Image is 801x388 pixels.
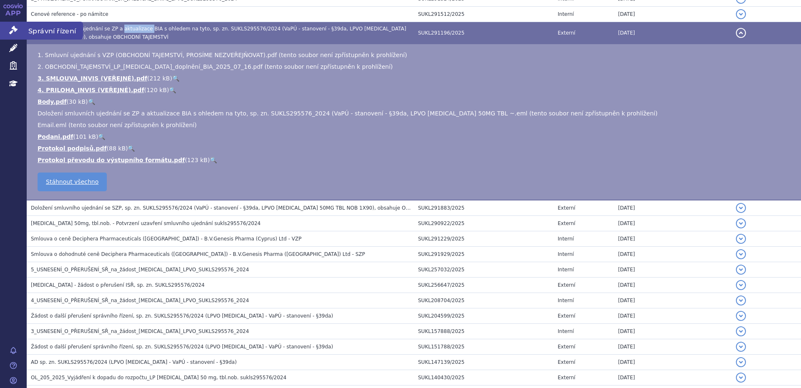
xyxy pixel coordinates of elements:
li: ( ) [38,156,793,164]
td: SUKL291512/2025 [414,7,554,22]
td: SUKL291229/2025 [414,231,554,247]
td: [DATE] [614,355,732,370]
span: Interní [558,328,574,334]
td: SUKL157888/2025 [414,324,554,339]
span: 4_USNESENÍ_O_PŘERUŠENÍ_SŘ_na_žádost_QINLOCK_LPVO_SUKLS295576_2024 [31,298,249,303]
span: Externí [558,220,575,226]
span: Doložení smluvního ujednání se SZP, sp. zn. SUKLS295576/2024 (VaPÚ - stanovení - §39da, LPVO QINL... [31,205,457,211]
a: 🔍 [128,145,135,152]
a: 🔍 [172,75,179,82]
button: detail [736,234,746,244]
a: Podani.pdf [38,133,73,140]
span: AD sp. zn. SUKLS295576/2024 (LPVO Qinlock - VaPÚ - stanovení - §39da) [31,359,237,365]
a: 🔍 [98,133,105,140]
td: SUKL147139/2025 [414,355,554,370]
td: [DATE] [614,200,732,216]
button: detail [736,9,746,19]
td: [DATE] [614,308,732,324]
li: ( ) [38,133,793,141]
a: 🔍 [169,87,176,93]
span: QINLOCK 50mg, tbl.nob. - Potvrzení uzavření smluvního ujednání sukls295576/2024 [31,220,261,226]
td: SUKL291196/2025 [414,22,554,44]
td: SUKL140430/2025 [414,370,554,385]
span: 30 kB [69,98,86,105]
td: [DATE] [614,324,732,339]
td: [DATE] [614,231,732,247]
button: detail [736,203,746,213]
td: SUKL204599/2025 [414,308,554,324]
span: Externí [558,205,575,211]
span: Interní [558,11,574,17]
span: Externí [558,344,575,350]
a: Protokol převodu do výstupního formátu.pdf [38,157,185,163]
span: Interní [558,236,574,242]
span: 88 kB [109,145,126,152]
td: SUKL256647/2025 [414,278,554,293]
span: Interní [558,267,574,273]
button: detail [736,357,746,367]
td: [DATE] [614,293,732,308]
td: [DATE] [614,339,732,355]
span: Doložení smluvních ujednání se ZP a aktualizace BIA s ohledem na tyto, sp. zn. SUKLS295576_2024 (... [38,110,657,117]
li: ( ) [38,98,793,106]
span: Žádost o další přerušení správního řízení, sp. zn. SUKLS295576/2024 (LPVO Qinlock - VaPÚ - stanov... [31,344,333,350]
li: ( ) [38,86,793,94]
td: [DATE] [614,7,732,22]
span: Doložení smluvních ujednání se ZP a aktualizace BIA s ohledem na tyto, sp. zn. SUKLS295576/2024 (... [31,26,406,40]
span: 101 kB [76,133,96,140]
a: Stáhnout všechno [38,173,107,191]
span: Externí [558,375,575,380]
td: [DATE] [614,370,732,385]
a: 🔍 [88,98,95,105]
span: Interní [558,298,574,303]
button: detail [736,342,746,352]
button: detail [736,295,746,305]
a: 4. PRILOHA_INVIS (VEŘEJNÉ).pdf [38,87,144,93]
span: Externí [558,30,575,36]
span: 212 kB [149,75,170,82]
a: Body.pdf [38,98,67,105]
span: Qinlock - žádost o přerušení ISŘ, sp. zn. SUKLS295576/2024 [31,282,204,288]
button: detail [736,265,746,275]
button: detail [736,326,746,336]
span: Smlouva o dohodnuté ceně Deciphera Pharmaceuticals (Netherlands) - B.V.Genesis Pharma (Cyprus) Lt... [31,251,365,257]
td: SUKL291929/2025 [414,247,554,262]
td: [DATE] [614,216,732,231]
span: OL_205_2025_Vyjádření k dopadu do rozpočtu_LP QINLOCK 50 mg, tbl.nob. sukls295576/2024 [31,375,287,380]
span: Interní [558,251,574,257]
td: SUKL290922/2025 [414,216,554,231]
span: 1. Smluvní ujednání s VZP (OBCHODNÍ TAJEMSTVÍ, PROSÍME NEZVEŘEJŇOVAT).pdf (tento soubor není zpří... [38,52,407,58]
a: 🔍 [210,157,217,163]
li: ( ) [38,144,793,153]
a: 3. SMLOUVA_INVIS (VEŘEJNÉ).pdf [38,75,147,82]
span: Externí [558,359,575,365]
span: 2. OBCHODNÍ_TAJEMSTVÍ_LP_[MEDICAL_DATA]_doplnění_BIA_2025_07_16.pdf (tento soubor není zpřístupně... [38,63,393,70]
button: detail [736,218,746,228]
span: Smlouva o ceně Deciphera Pharmaceuticals (Netherlands) - B.V.Genesis Pharma (Cyprus) Ltd - VZP [31,236,302,242]
a: Protokol podpisů.pdf [38,145,107,152]
td: SUKL291883/2025 [414,200,554,216]
button: detail [736,280,746,290]
td: SUKL151788/2025 [414,339,554,355]
span: Správní řízení [27,22,83,39]
button: detail [736,311,746,321]
td: [DATE] [614,278,732,293]
span: Externí [558,313,575,319]
td: [DATE] [614,247,732,262]
td: SUKL257032/2025 [414,262,554,278]
span: 123 kB [187,157,208,163]
span: Email.eml (tento soubor není zpřístupněn k prohlížení) [38,122,196,128]
span: Žádost o další přerušení správního řízení, sp. zn. SUKLS295576/2024 (LPVO Qinlock - VaPÚ - stanov... [31,313,333,319]
span: 5_USNESENÍ_O_PŘERUŠENÍ_SŘ_na_žádost_QINLOCK_LPVO_SUKLS295576_2024 [31,267,249,273]
td: [DATE] [614,22,732,44]
button: detail [736,249,746,259]
td: SUKL208704/2025 [414,293,554,308]
span: 120 kB [146,87,167,93]
td: [DATE] [614,262,732,278]
button: detail [736,373,746,383]
span: Cenové reference - po námitce [31,11,108,17]
span: 3_USNESENÍ_O_PŘERUŠENÍ_SŘ_na_žádost_QINLOCK_LPVO_SUKLS295576_2024 [31,328,249,334]
span: Externí [558,282,575,288]
li: ( ) [38,74,793,83]
button: detail [736,28,746,38]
